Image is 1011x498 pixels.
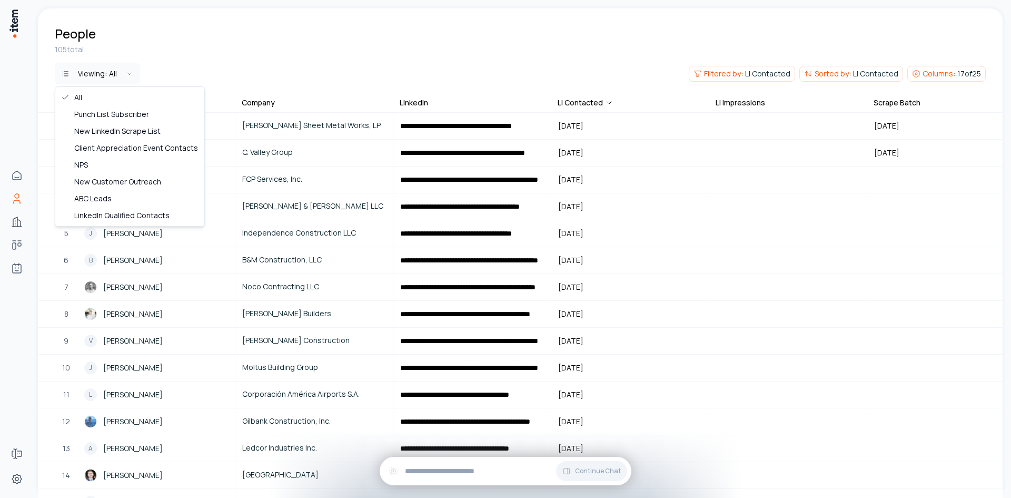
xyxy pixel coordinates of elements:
[74,193,112,204] span: ABC Leads
[74,109,149,120] span: Punch List Subscriber
[74,160,88,170] span: NPS
[74,92,82,103] span: All
[74,177,161,187] span: New Customer Outreach
[74,210,170,221] span: LinkedIn Qualified Contacts
[74,143,198,153] span: Client Appreciation Event Contacts
[74,126,161,136] span: New LinkedIn Scrape List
